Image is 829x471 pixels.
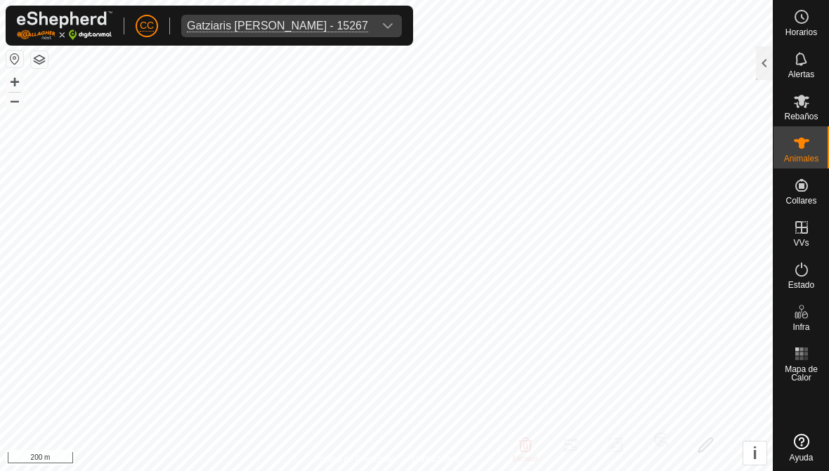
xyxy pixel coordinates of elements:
[6,92,23,109] button: –
[793,239,809,247] span: VVs
[788,70,814,79] span: Alertas
[784,112,818,121] span: Rebaños
[777,365,825,382] span: Mapa de Calor
[6,51,23,67] button: Restablecer Mapa
[17,11,112,40] img: Logo Gallagher
[785,28,817,37] span: Horarios
[181,15,374,37] span: Gatziaris Dimitrios - 15267
[314,453,395,465] a: Política de Privacidad
[773,428,829,467] a: Ayuda
[374,15,402,37] div: dropdown trigger
[743,442,766,465] button: i
[31,51,48,68] button: Capas del Mapa
[412,453,459,465] a: Contáctenos
[784,154,818,163] span: Animales
[752,444,757,463] span: i
[792,323,809,331] span: Infra
[6,74,23,91] button: +
[790,453,814,462] span: Ayuda
[785,197,816,205] span: Collares
[788,281,814,289] span: Estado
